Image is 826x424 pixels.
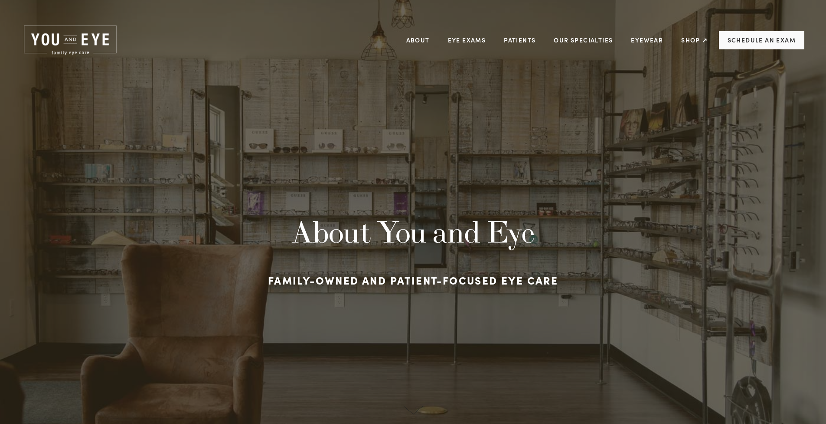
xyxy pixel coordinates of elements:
[448,33,486,47] a: Eye Exams
[22,24,119,57] img: Rochester, MN | You and Eye | Family Eye Care
[175,214,652,249] h1: About You and Eye
[504,33,535,47] a: Patients
[719,31,804,49] a: Schedule an Exam
[406,33,430,47] a: About
[681,33,708,47] a: Shop ↗
[631,33,663,47] a: Eyewear
[554,36,613,44] a: Our Specialties
[175,270,652,291] h3: Family-owned and patient-focused eye care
